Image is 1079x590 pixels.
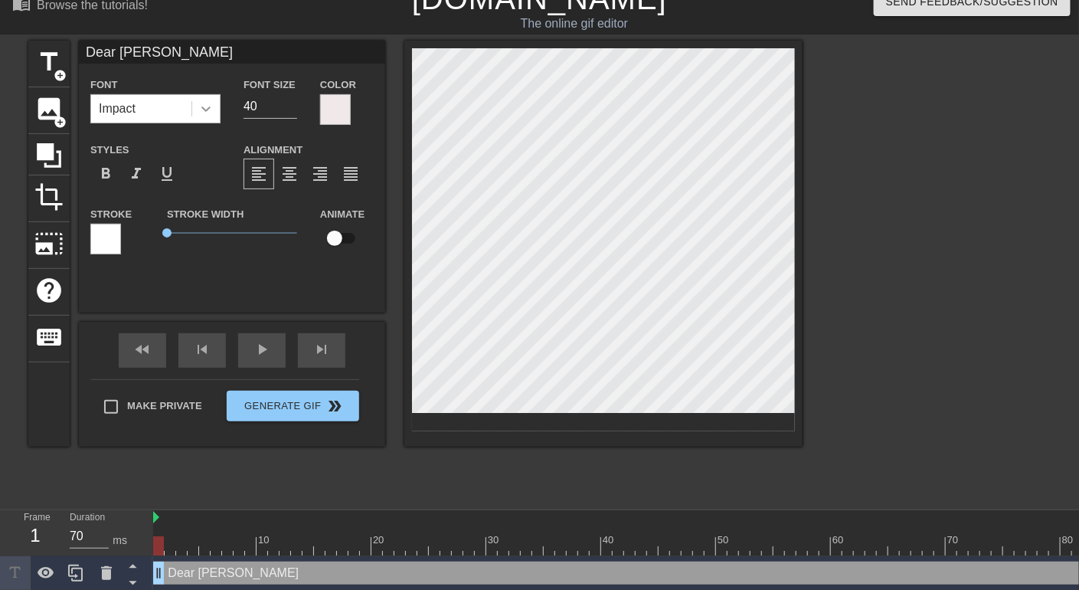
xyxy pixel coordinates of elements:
span: format_italic [127,165,146,183]
label: Stroke Width [167,207,244,222]
span: crop [34,182,64,211]
label: Alignment [244,143,302,158]
span: help [34,276,64,305]
div: 40 [603,533,616,548]
label: Styles [90,143,129,158]
label: Font Size [244,77,296,93]
span: skip_next [312,340,331,359]
span: format_align_right [311,165,329,183]
div: Impact [99,100,136,118]
div: The online gif editor [368,15,782,33]
label: Stroke [90,207,132,222]
span: format_bold [96,165,115,183]
div: ms [113,533,127,549]
div: 50 [718,533,731,548]
div: 80 [1062,533,1076,548]
span: Make Private [127,398,202,414]
label: Animate [320,207,365,222]
span: double_arrow [326,397,345,415]
span: fast_rewind [133,340,152,359]
div: 10 [258,533,272,548]
label: Duration [70,513,105,523]
span: photo_size_select_large [34,229,64,258]
span: Generate Gif [233,397,353,415]
label: Font [90,77,117,93]
div: 60 [832,533,846,548]
span: keyboard [34,323,64,352]
span: skip_previous [193,340,211,359]
span: play_arrow [253,340,271,359]
span: format_underline [158,165,176,183]
span: drag_handle [151,565,166,581]
span: format_align_left [250,165,268,183]
span: format_align_justify [342,165,360,183]
div: 1 [24,522,47,549]
div: Frame [12,510,58,555]
span: add_circle [54,69,67,82]
span: add_circle [54,116,67,129]
div: 70 [947,533,961,548]
button: Generate Gif [227,391,359,421]
div: 20 [373,533,387,548]
div: 30 [488,533,502,548]
span: image [34,94,64,123]
label: Color [320,77,356,93]
span: format_align_center [280,165,299,183]
span: title [34,48,64,77]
